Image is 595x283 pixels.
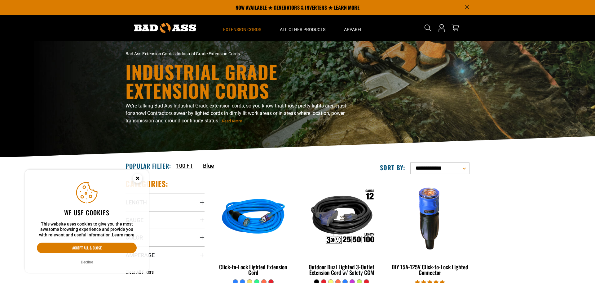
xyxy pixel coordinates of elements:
img: Bad Ass Extension Cords [134,23,196,33]
span: › [174,51,176,56]
h1: Industrial Grade Extension Cords [126,62,352,100]
span: Read More [222,119,242,123]
summary: All Other Products [271,15,335,41]
span: Apparel [344,27,363,32]
a: Outdoor Dual Lighted 3-Outlet Extension Cord w/ Safety CGM Outdoor Dual Lighted 3-Outlet Extensio... [302,179,381,279]
h2: Popular Filter: [126,162,171,170]
summary: Gauge [126,211,205,229]
div: Click-to-Lock Lighted Extension Cord [214,264,293,275]
h2: We use cookies [37,208,137,217]
a: blue Click-to-Lock Lighted Extension Cord [214,179,293,279]
summary: Length [126,194,205,211]
button: Decline [79,259,95,265]
p: This website uses cookies to give you the most awesome browsing experience and provide you with r... [37,221,137,238]
summary: Apparel [335,15,372,41]
div: DIY 15A-125V Click-to-Lock Lighted Connector [390,264,469,275]
summary: Search [423,23,433,33]
a: DIY 15A-125V Click-to-Lock Lighted Connector DIY 15A-125V Click-to-Lock Lighted Connector [390,179,469,279]
summary: Amperage [126,246,205,264]
p: We’re talking Bad Ass Industrial Grade extension cords, so you know that those pretty lights aren... [126,102,352,125]
span: Extension Cords [223,27,261,32]
span: Clear All Filters [126,270,154,275]
summary: Extension Cords [214,15,271,41]
a: Blue [203,162,214,170]
aside: Cookie Consent [25,170,149,273]
span: All Other Products [280,27,325,32]
img: DIY 15A-125V Click-to-Lock Lighted Connector [391,182,469,253]
img: Outdoor Dual Lighted 3-Outlet Extension Cord w/ Safety CGM [302,182,381,253]
a: Learn more [112,232,134,237]
nav: breadcrumbs [126,51,352,57]
button: Accept all & close [37,243,137,253]
span: Industrial Grade Extension Cords [177,51,240,56]
div: Outdoor Dual Lighted 3-Outlet Extension Cord w/ Safety CGM [302,264,381,275]
a: 100 FT [176,162,193,170]
label: Sort by: [380,163,405,171]
img: blue [214,182,293,253]
summary: Color [126,229,205,246]
a: Bad Ass Extension Cords [126,51,174,56]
